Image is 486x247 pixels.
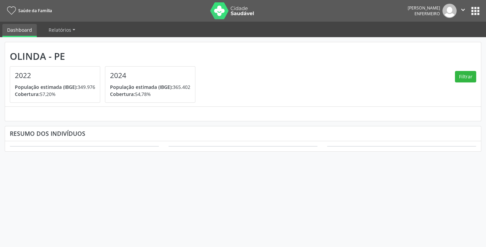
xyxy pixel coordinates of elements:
[2,24,37,37] a: Dashboard
[455,71,476,82] button: Filtrar
[10,130,476,137] div: Resumo dos indivíduos
[442,4,457,18] img: img
[5,5,52,16] a: Saúde da Família
[110,91,190,98] p: 54,78%
[15,71,95,80] h4: 2022
[15,83,95,91] p: 349.976
[10,51,200,62] div: Olinda - PE
[110,91,135,97] span: Cobertura:
[459,6,467,14] i: 
[457,4,469,18] button: 
[110,71,190,80] h4: 2024
[18,8,52,14] span: Saúde da Família
[44,24,80,36] a: Relatórios
[15,91,95,98] p: 57,20%
[15,84,78,90] span: População estimada (IBGE):
[408,5,440,11] div: [PERSON_NAME]
[110,83,190,91] p: 365.402
[110,84,173,90] span: População estimada (IBGE):
[414,11,440,17] span: Enfermeiro
[469,5,481,17] button: apps
[15,91,40,97] span: Cobertura:
[49,27,71,33] span: Relatórios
